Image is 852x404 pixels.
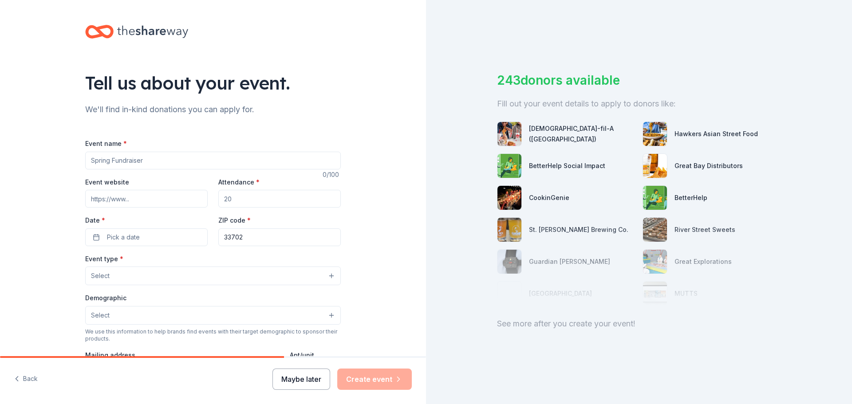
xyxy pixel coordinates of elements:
div: 0 /100 [323,169,341,180]
label: Demographic [85,294,126,302]
div: Tell us about your event. [85,71,341,95]
div: Hawkers Asian Street Food [674,129,758,139]
div: BetterHelp Social Impact [529,161,605,171]
img: photo for Hawkers Asian Street Food [643,122,667,146]
img: photo for Chick-fil-A (Saint Petersburg) [497,122,521,146]
button: Select [85,267,341,285]
span: Select [91,271,110,281]
div: 243 donors available [497,71,781,90]
div: BetterHelp [674,192,707,203]
label: Date [85,216,208,225]
div: Great Bay Distributors [674,161,743,171]
div: Fill out your event details to apply to donors like: [497,97,781,111]
img: photo for BetterHelp [643,186,667,210]
button: Pick a date [85,228,208,246]
input: 20 [218,190,341,208]
div: We use this information to help brands find events with their target demographic to sponsor their... [85,328,341,342]
div: [DEMOGRAPHIC_DATA]-fil-A ([GEOGRAPHIC_DATA]) [529,123,635,145]
input: https://www... [85,190,208,208]
input: Spring Fundraiser [85,152,341,169]
label: Event type [85,255,123,263]
button: Back [14,370,38,388]
span: Select [91,310,110,321]
img: photo for CookinGenie [497,186,521,210]
label: Apt/unit [290,351,314,360]
div: We'll find in-kind donations you can apply for. [85,102,341,117]
label: ZIP code [218,216,251,225]
label: Event website [85,178,129,187]
div: See more after you create your event! [497,317,781,331]
button: Maybe later [272,369,330,390]
span: Pick a date [107,232,140,243]
button: Select [85,306,341,325]
div: CookinGenie [529,192,569,203]
label: Attendance [218,178,260,187]
label: Mailing address [85,351,135,360]
img: photo for Great Bay Distributors [643,154,667,178]
label: Event name [85,139,127,148]
img: photo for BetterHelp Social Impact [497,154,521,178]
input: 12345 (U.S. only) [218,228,341,246]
